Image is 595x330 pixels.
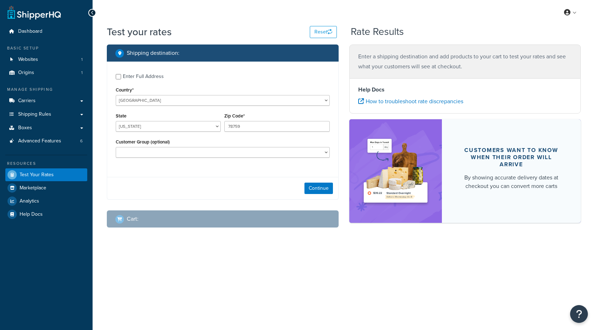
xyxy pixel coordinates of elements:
span: 1 [81,70,83,76]
li: Websites [5,53,87,66]
h1: Test your rates [107,25,172,39]
input: Enter Full Address [116,74,121,79]
span: Marketplace [20,185,46,191]
h2: Cart : [127,216,139,222]
span: Help Docs [20,211,43,218]
div: Customers want to know when their order will arrive [459,147,564,168]
a: Origins1 [5,66,87,79]
label: Zip Code* [224,113,245,119]
a: Dashboard [5,25,87,38]
span: Analytics [20,198,39,204]
img: feature-image-ddt-36eae7f7280da8017bfb280eaccd9c446f90b1fe08728e4019434db127062ab4.png [360,130,431,212]
span: Dashboard [18,28,42,35]
label: State [116,113,126,119]
span: Test Your Rates [20,172,54,178]
h2: Rate Results [351,26,404,37]
a: Analytics [5,195,87,208]
a: Marketplace [5,182,87,194]
span: Boxes [18,125,32,131]
a: Shipping Rules [5,108,87,121]
span: 6 [80,138,83,144]
a: Websites1 [5,53,87,66]
div: Enter Full Address [123,72,164,82]
button: Open Resource Center [570,305,588,323]
p: Enter a shipping destination and add products to your cart to test your rates and see what your c... [358,52,572,72]
span: Advanced Features [18,138,61,144]
a: How to troubleshoot rate discrepancies [358,97,463,105]
li: Advanced Features [5,135,87,148]
span: Carriers [18,98,36,104]
a: Test Your Rates [5,168,87,181]
li: Origins [5,66,87,79]
h4: Help Docs [358,85,572,94]
button: Reset [310,26,337,38]
a: Help Docs [5,208,87,221]
label: Customer Group (optional) [116,139,170,145]
span: Shipping Rules [18,111,51,117]
span: Websites [18,57,38,63]
div: Basic Setup [5,45,87,51]
button: Continue [304,183,333,194]
label: Country* [116,87,134,93]
a: Carriers [5,94,87,108]
div: Manage Shipping [5,87,87,93]
a: Advanced Features6 [5,135,87,148]
span: Origins [18,70,34,76]
div: Resources [5,161,87,167]
h2: Shipping destination : [127,50,179,56]
div: By showing accurate delivery dates at checkout you can convert more carts [459,173,564,190]
a: Boxes [5,121,87,135]
span: 1 [81,57,83,63]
